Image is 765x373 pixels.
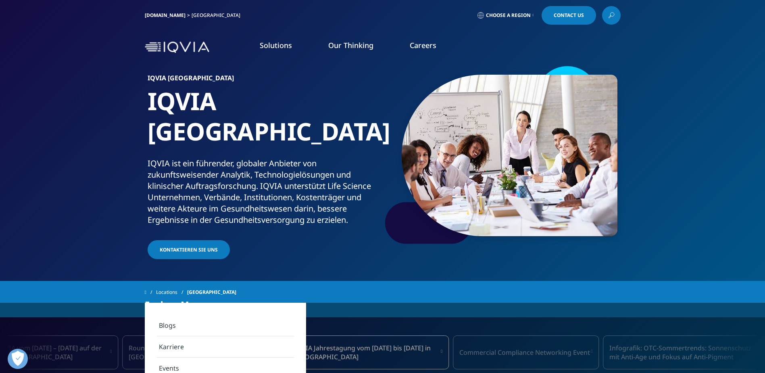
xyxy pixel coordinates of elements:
a: Commercial Compliance Networking Event [453,335,599,369]
span: Contact Us [554,13,584,18]
h1: IQVIA [GEOGRAPHIC_DATA] [148,86,379,158]
span: [GEOGRAPHIC_DATA] [187,285,236,300]
div: 9 / 16 [288,335,449,369]
a: [DOMAIN_NAME] [145,12,186,19]
span: Kontaktieren Sie uns [160,246,218,253]
span: Infografik: OTC-Sommertrends: Sonnenschutz mit Anti-Age und Fokus auf Anti-Pigment [609,344,758,361]
div: 10 / 16 [453,335,599,369]
a: IQVIA Jahrestagung vom [DATE] bis [DATE] in [GEOGRAPHIC_DATA] [288,335,449,369]
span: Explore More [145,300,204,309]
a: Karriere [157,336,294,358]
a: Kontaktieren Sie uns [148,240,230,259]
span: Choose a Region [486,12,531,19]
button: Präferenzen öffnen [8,349,28,369]
nav: Primary [213,28,621,66]
div: 8 / 16 [122,335,283,369]
a: Locations [156,285,187,300]
a: Careers [410,40,436,50]
div: 11 / 16 [603,335,764,369]
a: Infografik: OTC-Sommertrends: Sonnenschutz mit Anti-Age und Fokus auf Anti-Pigment [603,335,764,369]
div: [GEOGRAPHIC_DATA] [192,12,244,19]
div: IQVIA ist ein führender, globaler Anbieter von zukunftsweisender Analytik, Technologielösungen un... [148,158,379,226]
a: Solutions [260,40,292,50]
a: Contact Us [542,6,596,25]
a: Our Thinking [328,40,373,50]
span: IQVIA Jahrestagung vom [DATE] bis [DATE] in [GEOGRAPHIC_DATA] [294,344,440,361]
span: Commercial Compliance Networking Event [459,348,590,357]
span: Round Table Biosimilars am [DATE] in [GEOGRAPHIC_DATA] [129,344,275,361]
a: Round Table Biosimilars am [DATE] in [GEOGRAPHIC_DATA] [122,335,283,369]
a: Blogs [157,315,294,336]
img: 877_businesswoman-leading-meeting.jpg [402,75,617,236]
h6: IQVIA [GEOGRAPHIC_DATA] [148,75,379,86]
